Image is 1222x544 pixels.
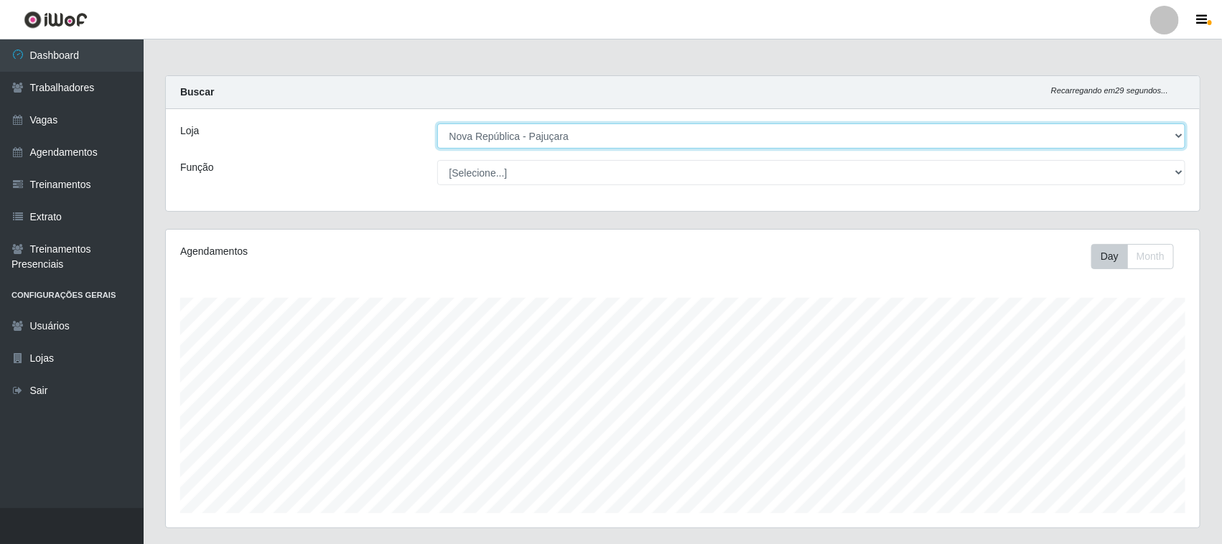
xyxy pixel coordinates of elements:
div: First group [1091,244,1174,269]
label: Loja [180,123,199,139]
div: Toolbar with button groups [1091,244,1185,269]
strong: Buscar [180,86,214,98]
img: CoreUI Logo [24,11,88,29]
button: Day [1091,244,1128,269]
button: Month [1127,244,1174,269]
label: Função [180,160,214,175]
i: Recarregando em 29 segundos... [1051,86,1168,95]
div: Agendamentos [180,244,587,259]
